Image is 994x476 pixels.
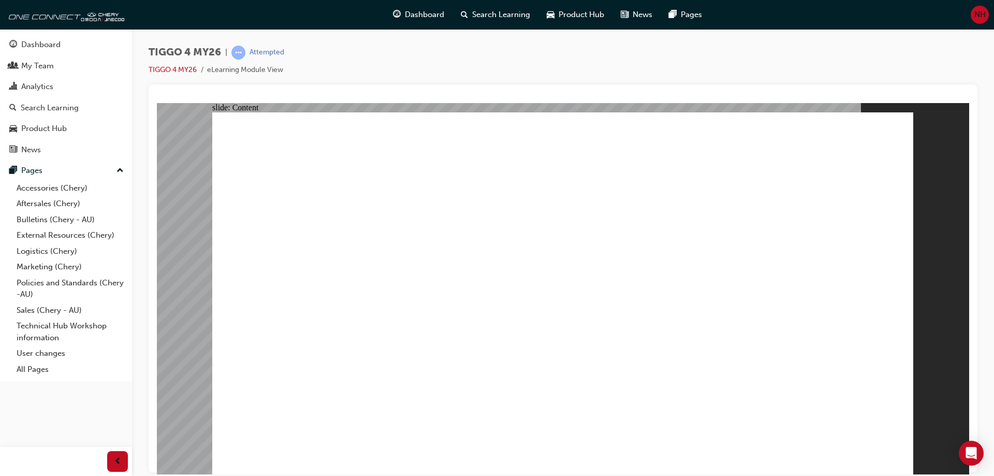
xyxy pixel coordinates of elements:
[21,123,67,135] div: Product Hub
[669,8,677,21] span: pages-icon
[9,146,17,155] span: news-icon
[4,35,128,54] a: Dashboard
[12,243,128,259] a: Logistics (Chery)
[12,362,128,378] a: All Pages
[12,212,128,228] a: Bulletins (Chery - AU)
[633,9,652,21] span: News
[207,64,283,76] li: eLearning Module View
[21,39,61,51] div: Dashboard
[149,47,221,59] span: TIGGO 4 MY26
[21,165,42,177] div: Pages
[21,81,53,93] div: Analytics
[5,4,124,25] img: oneconnect
[538,4,612,25] a: car-iconProduct Hub
[225,47,227,59] span: |
[4,98,128,118] a: Search Learning
[621,8,628,21] span: news-icon
[405,9,444,21] span: Dashboard
[681,9,702,21] span: Pages
[21,144,41,156] div: News
[661,4,710,25] a: pages-iconPages
[4,33,128,161] button: DashboardMy TeamAnalyticsSearch LearningProduct HubNews
[959,441,984,466] div: Open Intercom Messenger
[116,164,124,178] span: up-icon
[4,161,128,180] button: Pages
[971,6,989,24] button: NH
[12,227,128,243] a: External Resources (Chery)
[231,46,245,60] span: learningRecordVerb_ATTEMPT-icon
[461,8,468,21] span: search-icon
[452,4,538,25] a: search-iconSearch Learning
[250,48,284,57] div: Attempted
[9,104,17,113] span: search-icon
[4,119,128,138] a: Product Hub
[12,259,128,275] a: Marketing (Chery)
[4,140,128,160] a: News
[12,275,128,302] a: Policies and Standards (Chery -AU)
[9,82,17,92] span: chart-icon
[9,62,17,71] span: people-icon
[9,124,17,134] span: car-icon
[12,345,128,362] a: User changes
[559,9,604,21] span: Product Hub
[12,302,128,319] a: Sales (Chery - AU)
[21,102,79,114] div: Search Learning
[12,196,128,212] a: Aftersales (Chery)
[385,4,452,25] a: guage-iconDashboard
[472,9,530,21] span: Search Learning
[12,180,128,196] a: Accessories (Chery)
[12,318,128,345] a: Technical Hub Workshop information
[393,8,401,21] span: guage-icon
[4,56,128,76] a: My Team
[149,65,197,74] a: TIGGO 4 MY26
[974,9,986,21] span: NH
[547,8,554,21] span: car-icon
[9,166,17,176] span: pages-icon
[9,40,17,50] span: guage-icon
[612,4,661,25] a: news-iconNews
[114,455,122,468] span: prev-icon
[21,60,54,72] div: My Team
[4,77,128,96] a: Analytics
